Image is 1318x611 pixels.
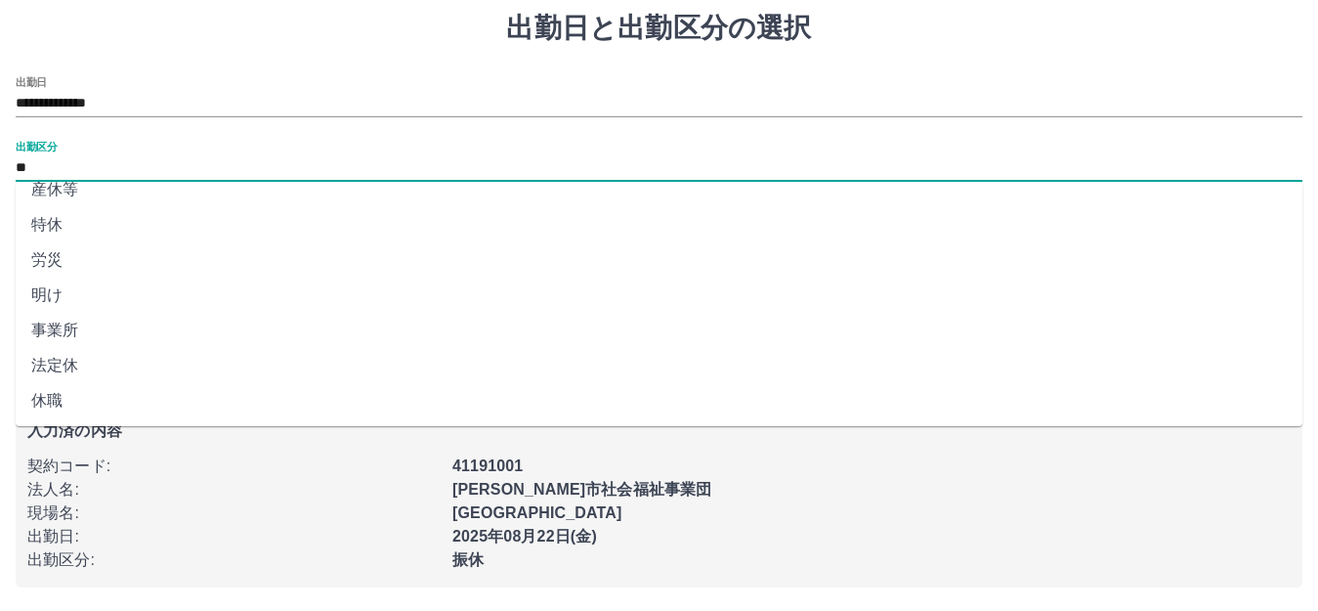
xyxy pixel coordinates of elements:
[16,207,1302,242] li: 特休
[27,502,441,525] p: 現場名 :
[452,504,622,521] b: [GEOGRAPHIC_DATA]
[16,139,57,153] label: 出勤区分
[16,383,1302,418] li: 休職
[27,548,441,572] p: 出勤区分 :
[27,478,441,502] p: 法人名 :
[16,172,1302,207] li: 産休等
[452,481,711,498] b: [PERSON_NAME]市社会福祉事業団
[452,551,484,568] b: 振休
[16,242,1302,278] li: 労災
[452,528,597,545] b: 2025年08月22日(金)
[16,74,47,89] label: 出勤日
[16,348,1302,383] li: 法定休
[452,458,523,474] b: 41191001
[27,455,441,478] p: 契約コード :
[16,278,1302,313] li: 明け
[16,313,1302,348] li: 事業所
[16,12,1302,45] h1: 出勤日と出勤区分の選択
[27,423,1291,439] p: 入力済の内容
[27,525,441,548] p: 出勤日 :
